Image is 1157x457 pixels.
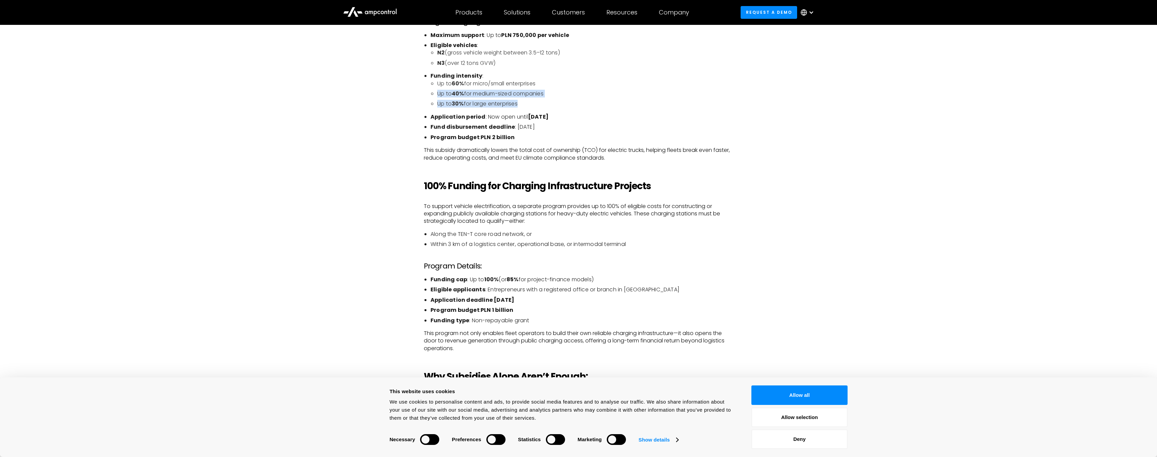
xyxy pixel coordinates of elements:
[424,330,733,352] p: This program not only enables fleet operators to build their own reliable charging infrastructure...
[452,100,464,108] strong: 30%
[431,123,733,131] li: : [DATE]
[751,385,848,405] button: Allow all
[751,429,848,449] button: Deny
[552,9,585,16] div: Customers
[606,9,637,16] div: Resources
[424,17,733,26] h3: Program Highlights:
[437,59,733,67] li: (over 12 tons GVW)
[452,80,464,87] strong: 60%
[389,437,415,442] strong: Necessary
[431,41,477,49] strong: Eligible vehicles
[437,49,445,56] strong: N2
[659,9,689,16] div: Company
[504,9,530,16] div: Solutions
[437,59,445,67] strong: N3
[437,49,733,56] li: (gross vehicle weight between 3.5–12 tons)
[431,296,493,304] strong: Application deadline
[389,387,736,396] div: This website uses cookies
[431,276,733,283] li: : Up to (or for project-finance models)
[431,72,482,80] strong: Funding intensity
[494,296,514,304] strong: [DATE]
[528,113,549,121] strong: [DATE]
[751,408,848,427] button: Allow selection
[431,32,733,39] li: : Up to
[431,286,485,293] strong: Eligible applicants
[424,262,733,271] h3: Program Details:
[431,134,733,141] li: :
[431,113,733,121] li: : Now open until
[437,80,733,87] li: Up to for micro/small enterprises
[424,370,588,394] strong: Why Subsidies Alone Aren’t Enough: The Role of Optimization Software
[455,9,482,16] div: Products
[431,317,469,324] strong: Funding type
[437,90,733,97] li: Up to for medium-sized companies
[741,6,797,18] a: Request a demo
[452,437,481,442] strong: Preferences
[424,147,733,162] p: This subsidy dramatically lowers the total cost of ownership (TCO) for electric trucks, helping f...
[431,133,480,141] strong: Program budget
[431,31,484,39] strong: Maximum support
[639,435,678,445] a: Show details
[431,286,733,293] li: : Entrepreneurs with a registered office or branch in [GEOGRAPHIC_DATA]
[424,203,733,225] p: To support vehicle electrification, a separate program provides up to 100% of eligible costs for ...
[431,317,733,324] li: : Non-repayable grant
[481,133,515,141] strong: PLN 2 billion
[431,306,733,314] li: :
[431,113,486,121] strong: Application period
[431,231,733,238] li: Along the TEN-T core road network, or
[518,437,541,442] strong: Statistics
[431,241,733,248] li: Within 3 km of a logistics center, operational base, or intermodal terminal
[431,42,733,67] li: :
[431,72,733,108] li: :
[437,100,733,108] li: Up to for large enterprises
[389,398,736,422] div: We use cookies to personalise content and ads, to provide social media features and to analyse ou...
[424,179,651,193] strong: 100% Funding for Charging Infrastructure Projects
[484,276,499,283] strong: 100%
[501,31,569,39] strong: PLN 750,000 per vehicle
[431,276,467,283] strong: Funding cap
[507,276,519,283] strong: 85%
[431,296,733,304] li: :
[577,437,602,442] strong: Marketing
[431,306,480,314] strong: Program budget
[431,123,515,131] strong: Fund disbursement deadline
[452,90,464,97] strong: 40%
[481,306,514,314] strong: PLN 1 billion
